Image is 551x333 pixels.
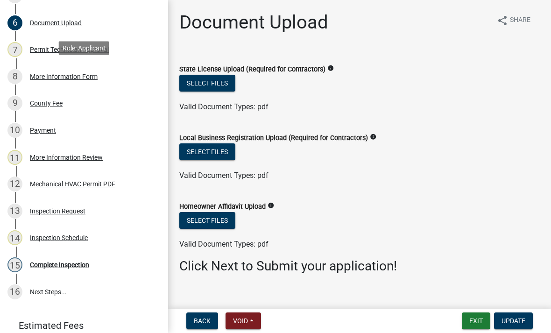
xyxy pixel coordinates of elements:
button: Select files [179,212,235,229]
div: 7 [7,42,22,57]
button: Void [226,312,261,329]
div: 15 [7,257,22,272]
div: Payment [30,127,56,134]
div: Complete Inspection [30,262,89,268]
div: Inspection Schedule [30,234,88,241]
div: 12 [7,177,22,191]
div: Permit Technician Approval [30,46,109,53]
label: Homeowner Affidavit Upload [179,204,266,210]
div: More Information Review [30,154,103,161]
div: County Fee [30,100,63,106]
h1: Document Upload [179,11,328,34]
span: Share [510,15,530,26]
button: Select files [179,143,235,160]
span: Valid Document Types: pdf [179,171,268,180]
div: 16 [7,284,22,299]
div: 10 [7,123,22,138]
div: Role: Applicant [59,42,109,55]
i: info [370,134,376,140]
span: Valid Document Types: pdf [179,102,268,111]
h3: Click Next to Submit your application! [179,258,540,274]
i: info [327,65,334,71]
div: 6 [7,15,22,30]
button: shareShare [489,11,538,29]
div: 11 [7,150,22,165]
button: Update [494,312,533,329]
span: Update [502,317,525,325]
div: Inspection Request [30,208,85,214]
i: share [497,15,508,26]
span: Valid Document Types: pdf [179,240,268,248]
div: 14 [7,230,22,245]
div: 9 [7,96,22,111]
i: info [268,202,274,209]
label: Local Business Registration Upload (Required for Contractors) [179,135,368,142]
span: Void [233,317,248,325]
div: Mechanical HVAC Permit PDF [30,181,115,187]
div: 13 [7,204,22,219]
button: Select files [179,75,235,92]
label: State License Upload (Required for Contractors) [179,66,325,73]
div: More Information Form [30,73,98,80]
span: Back [194,317,211,325]
button: Back [186,312,218,329]
div: Document Upload [30,20,82,26]
button: Exit [462,312,490,329]
div: 8 [7,69,22,84]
